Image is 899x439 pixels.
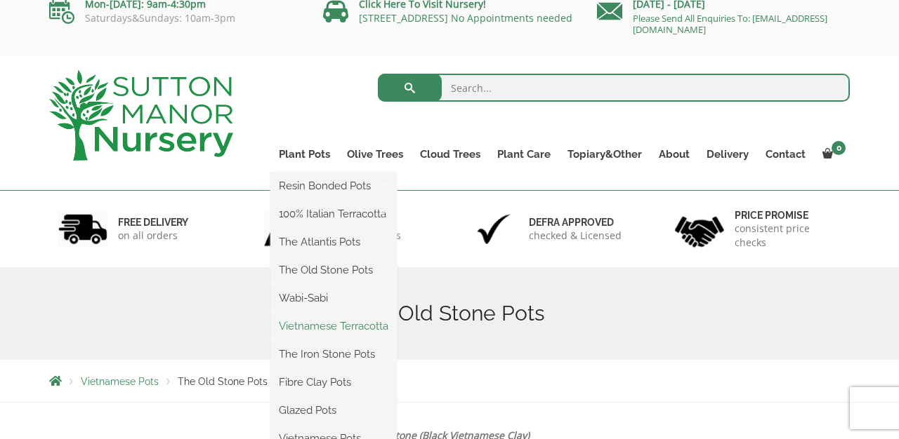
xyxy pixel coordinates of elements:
input: Search... [378,74,851,102]
a: Plant Pots [270,144,339,164]
img: 1.jpg [58,211,107,247]
a: Vietnamese Terracotta [270,316,397,337]
h6: Price promise [735,209,841,222]
a: Contact [757,144,814,164]
a: The Atlantis Pots [270,231,397,252]
a: Topiary&Other [559,144,650,164]
img: 2.jpg [264,211,313,247]
p: Saturdays&Sundays: 10am-3pm [49,13,302,24]
a: Wabi-Sabi [270,288,397,309]
img: 4.jpg [675,208,724,250]
a: The Iron Stone Pots [270,344,397,365]
nav: Breadcrumbs [49,375,850,386]
p: consistent price checks [735,222,841,250]
a: Olive Trees [339,144,412,164]
a: About [650,144,698,164]
a: Delivery [698,144,757,164]
span: 0 [832,141,846,155]
a: 100% Italian Terracotta [270,203,397,224]
h1: The Old Stone Pots [49,301,850,326]
a: [STREET_ADDRESS] No Appointments needed [359,11,572,25]
a: Plant Care [489,144,559,164]
a: 0 [814,144,850,164]
a: Fibre Clay Pots [270,372,397,393]
h6: Defra approved [529,216,622,229]
a: Vietnamese Pots [81,376,159,387]
span: The Old Stone Pots [178,376,268,387]
p: on all orders [118,229,188,243]
img: logo [49,70,233,161]
a: The Old Stone Pots [270,259,397,281]
a: Cloud Trees [412,144,489,164]
h6: FREE DELIVERY [118,216,188,229]
a: Please Send All Enquiries To: [EMAIL_ADDRESS][DOMAIN_NAME] [633,12,827,36]
a: Resin Bonded Pots [270,175,397,196]
p: checked & Licensed [529,229,622,243]
a: Glazed Pots [270,400,397,421]
img: 3.jpg [469,211,518,247]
